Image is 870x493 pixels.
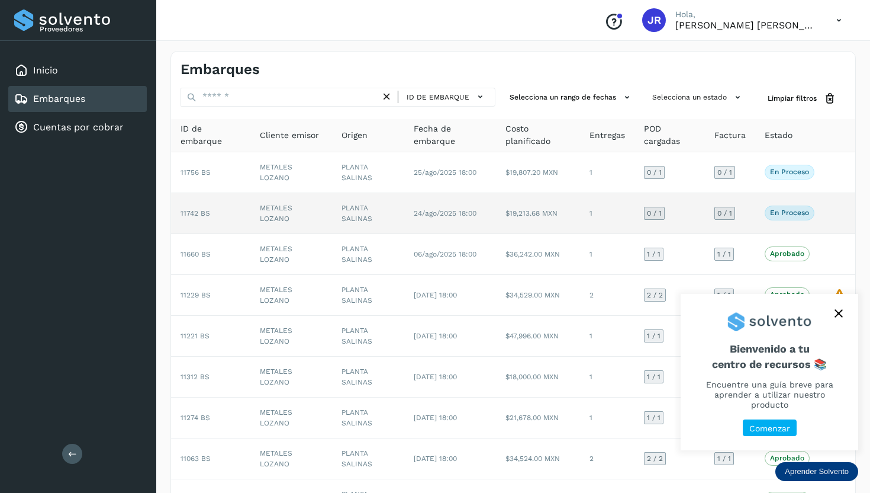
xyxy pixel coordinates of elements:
span: [DATE] 18:00 [414,454,457,463]
td: $21,678.00 MXN [496,398,580,438]
span: 11229 BS [181,291,211,299]
td: PLANTA SALINAS [332,152,404,193]
button: Selecciona un estado [647,88,749,107]
span: 11312 BS [181,373,210,381]
td: METALES LOZANO [250,438,332,479]
span: Costo planificado [505,123,571,148]
td: 2 [580,275,634,316]
p: En proceso [770,168,809,176]
td: 2 [580,438,634,479]
button: Comenzar [743,420,797,437]
button: close, [830,305,848,322]
span: 25/ago/2025 18:00 [414,168,476,177]
span: 1 / 1 [717,251,731,258]
span: POD cargadas [644,123,695,148]
span: ID de embarque [181,123,241,148]
p: Encuentre una guía breve para aprender a utilizar nuestro producto [695,380,844,409]
span: 1 / 1 [717,292,731,299]
td: 1 [580,398,634,438]
td: $36,242.00 MXN [496,234,580,275]
span: 11063 BS [181,454,211,463]
td: $19,213.68 MXN [496,193,580,234]
a: Cuentas por cobrar [33,121,124,133]
p: JOSE REFUGIO MARQUEZ CAMACHO [675,20,817,31]
p: Aprobado [770,454,804,462]
td: PLANTA SALINAS [332,438,404,479]
span: 2 / 2 [647,292,663,299]
p: En proceso [770,209,809,217]
span: 0 / 1 [717,169,732,176]
td: METALES LOZANO [250,398,332,438]
td: PLANTA SALINAS [332,357,404,398]
p: centro de recursos 📚 [695,358,844,371]
a: Inicio [33,65,58,76]
div: Inicio [8,57,147,84]
td: 1 [580,193,634,234]
span: Bienvenido a tu [695,342,844,370]
td: METALES LOZANO [250,357,332,398]
td: PLANTA SALINAS [332,316,404,357]
td: PLANTA SALINAS [332,234,404,275]
p: Aprobado [770,249,804,258]
span: 11756 BS [181,168,211,177]
td: PLANTA SALINAS [332,193,404,234]
button: Limpiar filtros [758,88,846,110]
td: $18,000.00 MXN [496,357,580,398]
div: Cuentas por cobrar [8,114,147,140]
span: ID de embarque [407,92,469,103]
td: METALES LOZANO [250,316,332,357]
span: 2 / 2 [647,455,663,462]
span: [DATE] 18:00 [414,373,457,381]
td: METALES LOZANO [250,275,332,316]
span: 24/ago/2025 18:00 [414,209,476,217]
span: [DATE] 18:00 [414,332,457,340]
span: Entregas [589,129,625,142]
button: Selecciona un rango de fechas [505,88,638,107]
span: 1 / 1 [647,373,660,380]
p: Aprender Solvento [785,467,849,476]
td: $19,807.20 MXN [496,152,580,193]
div: Aprender Solvento [681,294,858,450]
span: 11660 BS [181,250,211,258]
span: Cliente emisor [260,129,319,142]
td: 1 [580,234,634,275]
span: 11274 BS [181,414,210,422]
span: 06/ago/2025 18:00 [414,250,476,258]
td: METALES LOZANO [250,234,332,275]
td: $47,996.00 MXN [496,316,580,357]
td: PLANTA SALINAS [332,275,404,316]
td: METALES LOZANO [250,193,332,234]
button: ID de embarque [403,88,490,105]
td: PLANTA SALINAS [332,398,404,438]
span: Origen [341,129,368,142]
p: Comenzar [749,424,790,434]
div: Embarques [8,86,147,112]
td: $34,529.00 MXN [496,275,580,316]
span: Limpiar filtros [768,93,817,104]
h4: Embarques [181,61,260,78]
span: Fecha de embarque [414,123,486,148]
p: Proveedores [40,25,142,33]
span: Factura [714,129,746,142]
span: 0 / 1 [647,169,662,176]
span: 1 / 1 [647,332,660,340]
span: 11742 BS [181,209,210,217]
span: [DATE] 18:00 [414,414,457,422]
span: 0 / 1 [647,210,662,217]
span: Estado [765,129,792,142]
p: Aprobado [770,290,804,299]
span: 1 / 1 [647,414,660,421]
span: 1 / 1 [647,251,660,258]
span: [DATE] 18:00 [414,291,457,299]
div: Aprender Solvento [775,462,858,481]
td: $34,524.00 MXN [496,438,580,479]
td: METALES LOZANO [250,152,332,193]
td: 1 [580,357,634,398]
td: 1 [580,316,634,357]
p: Hola, [675,9,817,20]
td: 1 [580,152,634,193]
span: 1 / 1 [717,455,731,462]
span: 11221 BS [181,332,210,340]
a: Embarques [33,93,85,104]
span: 0 / 1 [717,210,732,217]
